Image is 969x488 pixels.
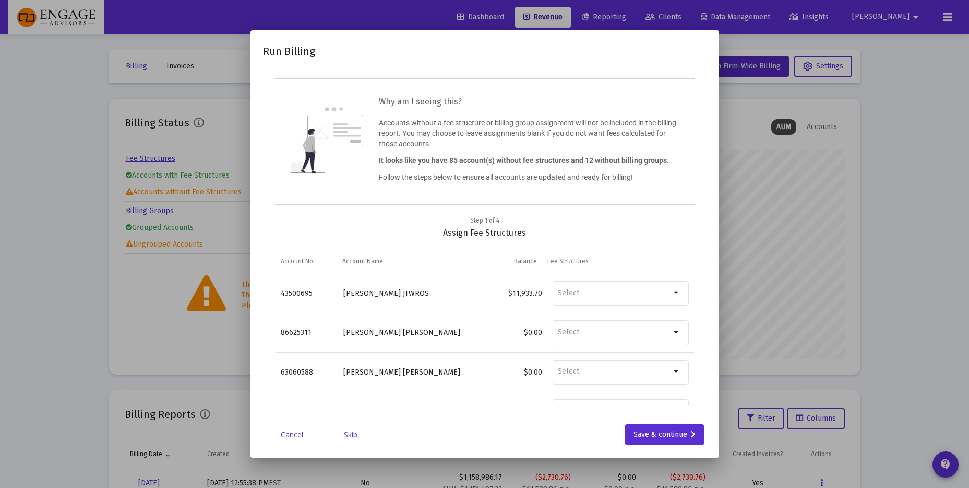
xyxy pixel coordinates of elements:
button: Save & continue [625,424,704,445]
div: Assign Fee Structures [276,215,694,238]
td: Column Account No. [276,249,337,274]
td: Column Balance [481,249,542,274]
div: Balance [514,257,537,265]
input: Select [558,328,671,337]
mat-chip-list: Selection [558,326,671,339]
mat-icon: arrow_drop_down [671,405,683,417]
div: Account No. [281,257,315,265]
div: [PERSON_NAME] [PERSON_NAME] [343,328,480,338]
div: $11,933.70 [489,288,542,299]
div: Data grid [276,249,694,405]
input: Select [558,367,671,376]
div: Save & continue [633,424,696,445]
div: [PERSON_NAME] [PERSON_NAME] [343,367,480,378]
p: Accounts without a fee structure or billing group assignment will not be included in the billing ... [379,118,679,149]
img: question [290,107,363,173]
div: [PERSON_NAME] JTWROS [343,288,480,299]
a: Cancel [266,429,318,440]
td: Column Fee Structures [542,249,686,274]
td: 76606685 [276,392,338,431]
a: Skip [325,429,377,440]
div: $0.00 [489,328,542,338]
div: Fee Structures [547,257,589,265]
div: Step 1 of 4 [470,215,499,226]
input: Select [558,288,671,298]
td: 86625311 [276,313,338,352]
p: It looks like you have 85 account(s) without fee structures and 12 without billing groups. [379,155,679,166]
mat-icon: arrow_drop_down [671,326,683,339]
mat-chip-list: Selection [558,404,671,418]
mat-icon: arrow_drop_down [671,286,683,299]
h2: Run Billing [263,43,315,60]
p: Follow the steps below to ensure all accounts are updated and ready for billing! [379,172,679,182]
div: Account Name [342,257,383,265]
mat-chip-list: Selection [558,365,671,378]
td: 63060588 [276,353,338,392]
div: $0.00 [489,367,542,378]
td: 43500695 [276,274,338,313]
mat-icon: arrow_drop_down [671,365,683,378]
h3: Why am I seeing this? [379,95,679,109]
mat-chip-list: Selection [558,286,671,300]
td: Column Account Name [337,249,481,274]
